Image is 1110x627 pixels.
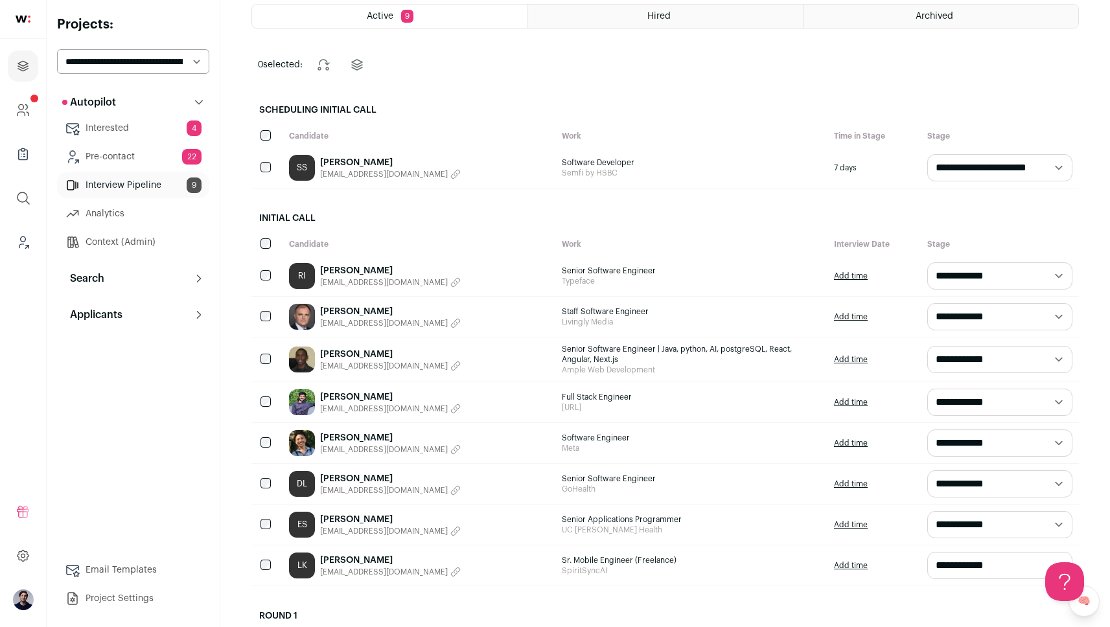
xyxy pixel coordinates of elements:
button: [EMAIL_ADDRESS][DOMAIN_NAME] [320,404,461,414]
p: Search [62,271,104,286]
span: 0 [258,60,263,69]
p: Applicants [62,307,122,323]
span: GoHealth [562,484,822,494]
button: [EMAIL_ADDRESS][DOMAIN_NAME] [320,567,461,577]
a: Add time [834,271,868,281]
span: Senior Applications Programmer [562,514,822,525]
img: 25423d54c659bfea9b002ffcc500de1900a20574cf644dedc10087ea0a4c8248 [289,389,315,415]
a: [PERSON_NAME] [320,513,461,526]
span: Hired [647,12,671,21]
span: [EMAIL_ADDRESS][DOMAIN_NAME] [320,485,448,496]
button: [EMAIL_ADDRESS][DOMAIN_NAME] [320,485,461,496]
span: [EMAIL_ADDRESS][DOMAIN_NAME] [320,404,448,414]
span: [EMAIL_ADDRESS][DOMAIN_NAME] [320,526,448,536]
a: Company and ATS Settings [8,95,38,126]
button: Search [57,266,209,291]
a: Context (Admin) [57,229,209,255]
a: Interview Pipeline9 [57,172,209,198]
button: Autopilot [57,89,209,115]
div: Work [555,233,828,256]
span: Staff Software Engineer [562,306,822,317]
iframe: Help Scout Beacon - Open [1045,562,1084,601]
span: [EMAIL_ADDRESS][DOMAIN_NAME] [320,169,448,179]
button: [EMAIL_ADDRESS][DOMAIN_NAME] [320,361,461,371]
img: 88b35113f4230918d320c3c56992fc1c17a1a91ed6f6be3a28b4c88e5e96783d [289,347,315,372]
a: [PERSON_NAME] [320,554,461,567]
a: [PERSON_NAME] [320,305,461,318]
div: Candidate [283,233,555,256]
span: 9 [187,177,202,193]
span: SpiritSyncAI [562,565,822,576]
span: [EMAIL_ADDRESS][DOMAIN_NAME] [320,567,448,577]
a: Analytics [57,201,209,227]
span: Meta [562,443,822,453]
img: wellfound-shorthand-0d5821cbd27db2630d0214b213865d53afaa358527fdda9d0ea32b1df1b89c2c.svg [16,16,30,23]
a: Interested4 [57,115,209,141]
span: selected: [258,58,303,71]
a: Projects [8,51,38,82]
a: Add time [834,519,868,530]
span: Livingly Media [562,317,822,327]
button: Open dropdown [13,589,34,610]
a: DL [289,471,315,497]
a: Archived [804,5,1078,28]
a: [PERSON_NAME] [320,348,461,361]
span: Active [367,12,393,21]
span: 22 [182,149,202,165]
a: Company Lists [8,139,38,170]
h2: Initial Call [251,204,1079,233]
button: Change stage [308,49,339,80]
a: SS [289,155,315,181]
span: [EMAIL_ADDRESS][DOMAIN_NAME] [320,318,448,328]
span: Software Engineer [562,433,822,443]
span: Typeface [562,276,822,286]
a: [PERSON_NAME] [320,472,461,485]
span: [EMAIL_ADDRESS][DOMAIN_NAME] [320,277,448,288]
a: ES [289,512,315,538]
a: RI [289,263,315,289]
span: [EMAIL_ADDRESS][DOMAIN_NAME] [320,361,448,371]
a: Add time [834,479,868,489]
h2: Scheduling Initial Call [251,96,1079,124]
a: Add time [834,312,868,322]
a: Add time [834,438,868,448]
div: Stage [921,124,1079,148]
span: Senior Software Engineer [562,266,822,276]
a: Add time [834,397,868,407]
a: [PERSON_NAME] [320,264,461,277]
a: Pre-contact22 [57,144,209,170]
p: Autopilot [62,95,116,110]
a: Add time [834,354,868,365]
img: 1207525-medium_jpg [13,589,34,610]
a: 🧠 [1069,586,1100,617]
span: Software Developer [562,157,822,168]
div: 7 days [827,148,921,188]
button: [EMAIL_ADDRESS][DOMAIN_NAME] [320,526,461,536]
button: [EMAIL_ADDRESS][DOMAIN_NAME] [320,277,461,288]
span: Senior Software Engineer [562,473,822,484]
img: e838a1079c636d43b77d0fca5b8bbdd14c9787b1cf1485858a42b036e1e50115 [289,430,315,456]
span: Sr. Mobile Engineer (Freelance) [562,555,822,565]
a: Add time [834,560,868,571]
span: Ample Web Development [562,365,822,375]
span: [EMAIL_ADDRESS][DOMAIN_NAME] [320,444,448,455]
span: Senior Software Engineer | Java, python, AI, postgreSQL, React, Angular, Next.js [562,344,822,365]
span: Full Stack Engineer [562,392,822,402]
a: LK [289,553,315,578]
div: Work [555,124,828,148]
span: Archived [916,12,953,21]
a: [PERSON_NAME] [320,391,461,404]
a: Project Settings [57,586,209,611]
span: 9 [401,10,413,23]
a: Hired [528,5,803,28]
button: [EMAIL_ADDRESS][DOMAIN_NAME] [320,169,461,179]
div: Time in Stage [827,124,921,148]
span: Semfi by HSBC [562,168,822,178]
button: [EMAIL_ADDRESS][DOMAIN_NAME] [320,444,461,455]
button: Applicants [57,302,209,328]
span: [URL] [562,402,822,413]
